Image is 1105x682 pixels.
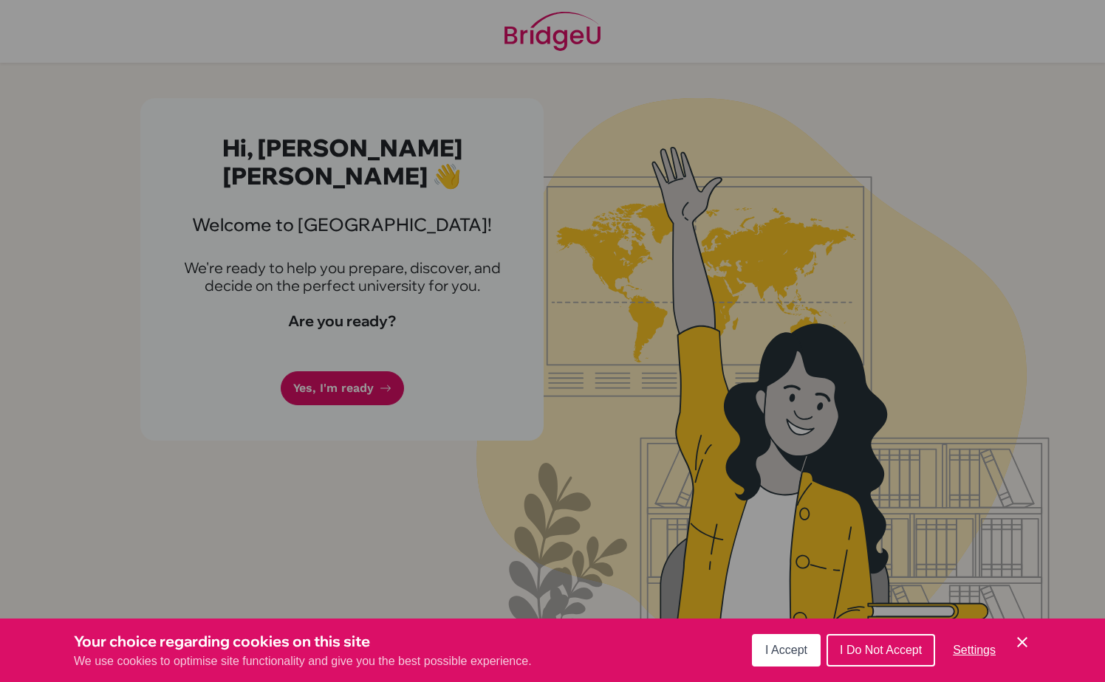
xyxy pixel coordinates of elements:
[840,644,922,656] span: I Do Not Accept
[74,652,532,670] p: We use cookies to optimise site functionality and give you the best possible experience.
[953,644,996,656] span: Settings
[765,644,807,656] span: I Accept
[1013,633,1031,651] button: Save and close
[74,630,532,652] h3: Your choice regarding cookies on this site
[941,635,1007,665] button: Settings
[827,634,935,666] button: I Do Not Accept
[752,634,821,666] button: I Accept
